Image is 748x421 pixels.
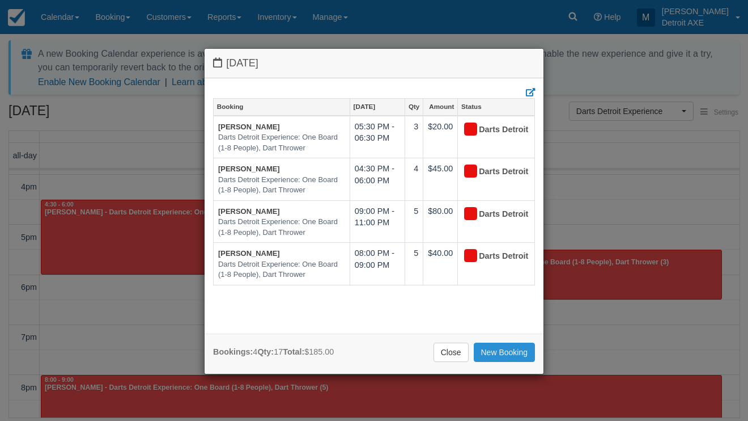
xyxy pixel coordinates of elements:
td: 09:00 PM - 11:00 PM [350,200,405,243]
div: Darts Detroit [462,163,520,181]
a: Qty [405,99,423,115]
td: 5 [405,200,423,243]
td: 3 [405,116,423,158]
strong: Qty: [257,347,274,356]
td: 5 [405,243,423,285]
a: [PERSON_NAME] [218,249,280,258]
strong: Bookings: [213,347,253,356]
a: [PERSON_NAME] [218,123,280,131]
a: [PERSON_NAME] [218,165,280,173]
div: Darts Detroit [462,205,520,224]
div: Darts Detroit [462,121,520,139]
div: 4 17 $185.00 [213,346,334,358]
a: Close [433,343,469,362]
td: 4 [405,158,423,201]
a: Status [458,99,534,115]
td: 08:00 PM - 09:00 PM [350,243,405,285]
td: $80.00 [423,200,458,243]
td: $40.00 [423,243,458,285]
em: Darts Detroit Experience: One Board (1-8 People), Dart Thrower [218,259,345,280]
a: Booking [214,99,350,115]
td: $45.00 [423,158,458,201]
a: [PERSON_NAME] [218,207,280,216]
a: [DATE] [350,99,405,115]
em: Darts Detroit Experience: One Board (1-8 People), Dart Thrower [218,217,345,238]
em: Darts Detroit Experience: One Board (1-8 People), Dart Thrower [218,132,345,153]
td: 04:30 PM - 06:00 PM [350,158,405,201]
td: $20.00 [423,116,458,158]
h4: [DATE] [213,57,535,69]
a: Amount [423,99,457,115]
a: New Booking [474,343,535,362]
td: 05:30 PM - 06:30 PM [350,116,405,158]
strong: Total: [283,347,304,356]
div: Darts Detroit [462,247,520,266]
em: Darts Detroit Experience: One Board (1-8 People), Dart Thrower [218,175,345,196]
